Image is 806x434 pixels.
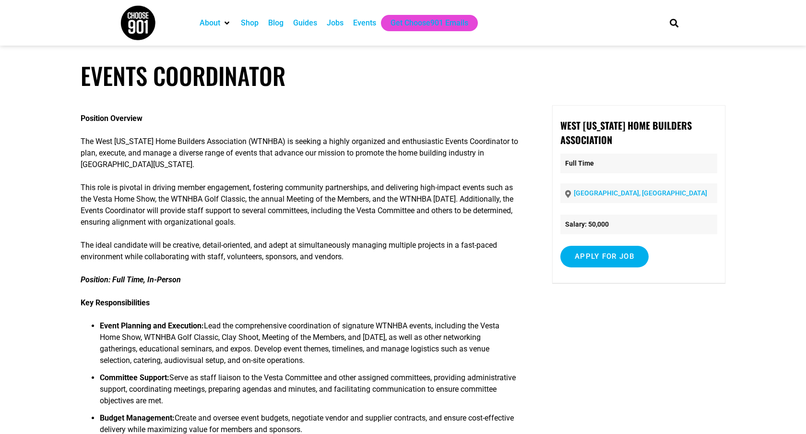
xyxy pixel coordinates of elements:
div: About [195,15,236,31]
nav: Main nav [195,15,653,31]
div: Search [666,15,682,31]
strong: Budget Management: [100,413,175,422]
a: Get Choose901 Emails [391,17,468,29]
p: The ideal candidate will be creative, detail-oriented, and adept at simultaneously managing multi... [81,240,520,263]
p: Full Time [560,154,717,173]
strong: Position Overview [81,114,142,123]
li: Salary: 50,000 [560,215,717,234]
a: [GEOGRAPHIC_DATA], [GEOGRAPHIC_DATA] [574,189,707,197]
p: The West [US_STATE] Home Builders Association (WTNHBA) is seeking a highly organized and enthusia... [81,136,520,170]
a: Blog [268,17,284,29]
strong: Committee Support: [100,373,169,382]
h1: Events Coordinator [81,61,725,90]
strong: West [US_STATE] Home Builders Association [560,118,692,147]
strong: Position: Full Time, In-Person [81,275,181,284]
a: Jobs [327,17,344,29]
a: Events [353,17,376,29]
a: Shop [241,17,259,29]
a: Guides [293,17,317,29]
strong: Key Responsibilities [81,298,150,307]
p: This role is pivotal in driving member engagement, fostering community partnerships, and deliveri... [81,182,520,228]
li: Serve as staff liaison to the Vesta Committee and other assigned committees, providing administra... [100,372,520,412]
input: Apply for job [560,246,649,267]
a: About [200,17,220,29]
strong: Event Planning and Execution: [100,321,204,330]
li: Lead the comprehensive coordination of signature WTNHBA events, including the Vesta Home Show, WT... [100,320,520,372]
